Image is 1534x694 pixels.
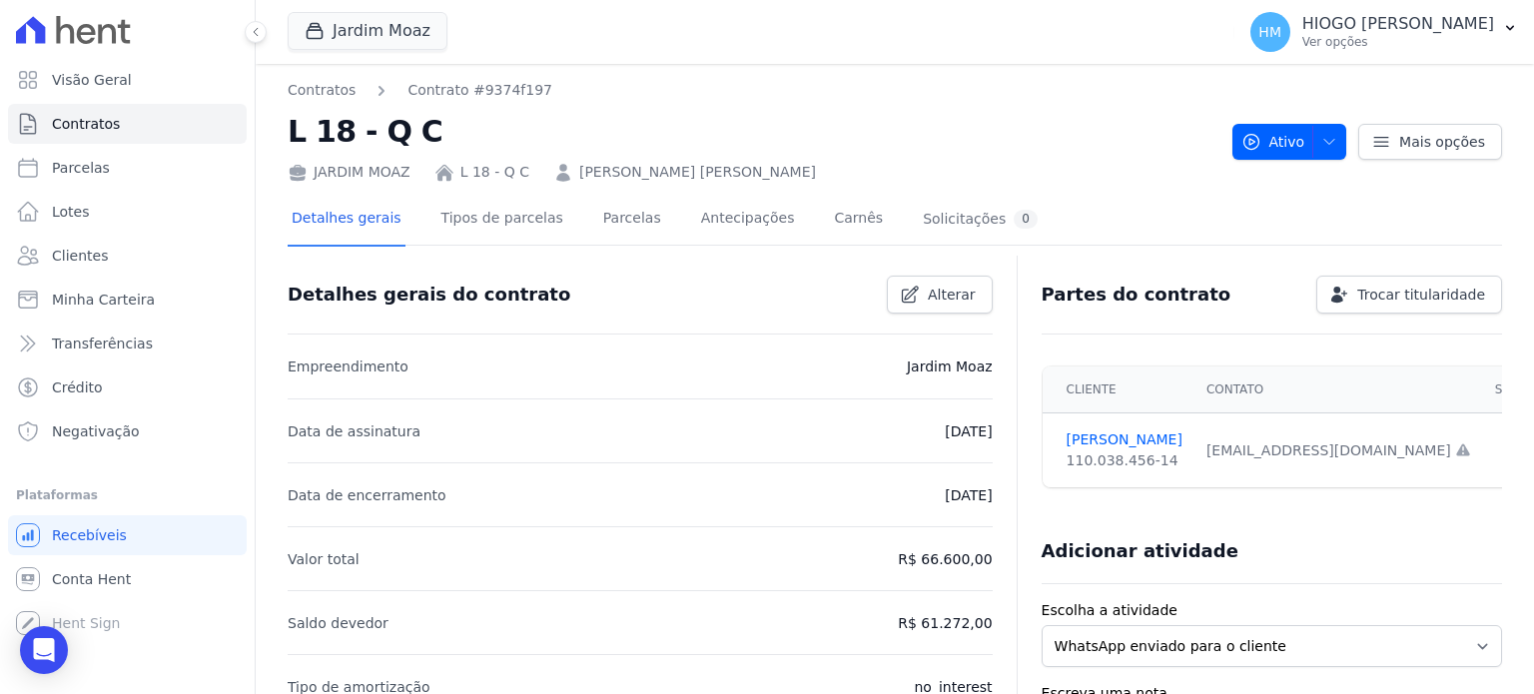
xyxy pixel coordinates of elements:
[1258,25,1281,39] span: HM
[8,367,247,407] a: Crédito
[898,547,992,571] p: R$ 66.600,00
[8,148,247,188] a: Parcelas
[1232,124,1347,160] button: Ativo
[907,354,993,378] p: Jardim Moaz
[52,569,131,589] span: Conta Hent
[599,194,665,247] a: Parcelas
[288,12,447,50] button: Jardim Moaz
[52,377,103,397] span: Crédito
[1357,285,1485,305] span: Trocar titularidade
[1194,366,1483,413] th: Contato
[460,162,529,183] a: L 18 - Q C
[945,419,992,443] p: [DATE]
[830,194,887,247] a: Carnês
[52,421,140,441] span: Negativação
[288,283,570,307] h3: Detalhes gerais do contrato
[1234,4,1534,60] button: HM HIOGO [PERSON_NAME] Ver opções
[288,354,408,378] p: Empreendimento
[1067,429,1182,450] a: [PERSON_NAME]
[1042,600,1502,621] label: Escolha a atividade
[8,280,247,320] a: Minha Carteira
[52,334,153,353] span: Transferências
[52,202,90,222] span: Lotes
[288,80,552,101] nav: Breadcrumb
[1302,34,1494,50] p: Ver opções
[8,515,247,555] a: Recebíveis
[1042,539,1238,563] h3: Adicionar atividade
[52,290,155,310] span: Minha Carteira
[52,158,110,178] span: Parcelas
[1043,366,1194,413] th: Cliente
[52,114,120,134] span: Contratos
[288,80,356,101] a: Contratos
[1241,124,1305,160] span: Ativo
[697,194,799,247] a: Antecipações
[437,194,567,247] a: Tipos de parcelas
[288,419,420,443] p: Data de assinatura
[52,246,108,266] span: Clientes
[1399,132,1485,152] span: Mais opções
[8,236,247,276] a: Clientes
[8,104,247,144] a: Contratos
[1067,450,1182,471] div: 110.038.456-14
[407,80,552,101] a: Contrato #9374f197
[52,70,132,90] span: Visão Geral
[288,109,1216,154] h2: L 18 - Q C
[288,611,388,635] p: Saldo devedor
[288,80,1216,101] nav: Breadcrumb
[1316,276,1502,314] a: Trocar titularidade
[1014,210,1038,229] div: 0
[288,162,410,183] div: JARDIM MOAZ
[887,276,993,314] a: Alterar
[928,285,976,305] span: Alterar
[288,483,446,507] p: Data de encerramento
[288,547,360,571] p: Valor total
[8,192,247,232] a: Lotes
[923,210,1038,229] div: Solicitações
[20,626,68,674] div: Open Intercom Messenger
[52,525,127,545] span: Recebíveis
[8,324,247,363] a: Transferências
[288,194,405,247] a: Detalhes gerais
[898,611,992,635] p: R$ 61.272,00
[8,60,247,100] a: Visão Geral
[16,483,239,507] div: Plataformas
[8,411,247,451] a: Negativação
[579,162,816,183] a: [PERSON_NAME] [PERSON_NAME]
[1358,124,1502,160] a: Mais opções
[919,194,1042,247] a: Solicitações0
[1206,440,1471,461] div: [EMAIL_ADDRESS][DOMAIN_NAME]
[8,559,247,599] a: Conta Hent
[945,483,992,507] p: [DATE]
[1042,283,1231,307] h3: Partes do contrato
[1302,14,1494,34] p: HIOGO [PERSON_NAME]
